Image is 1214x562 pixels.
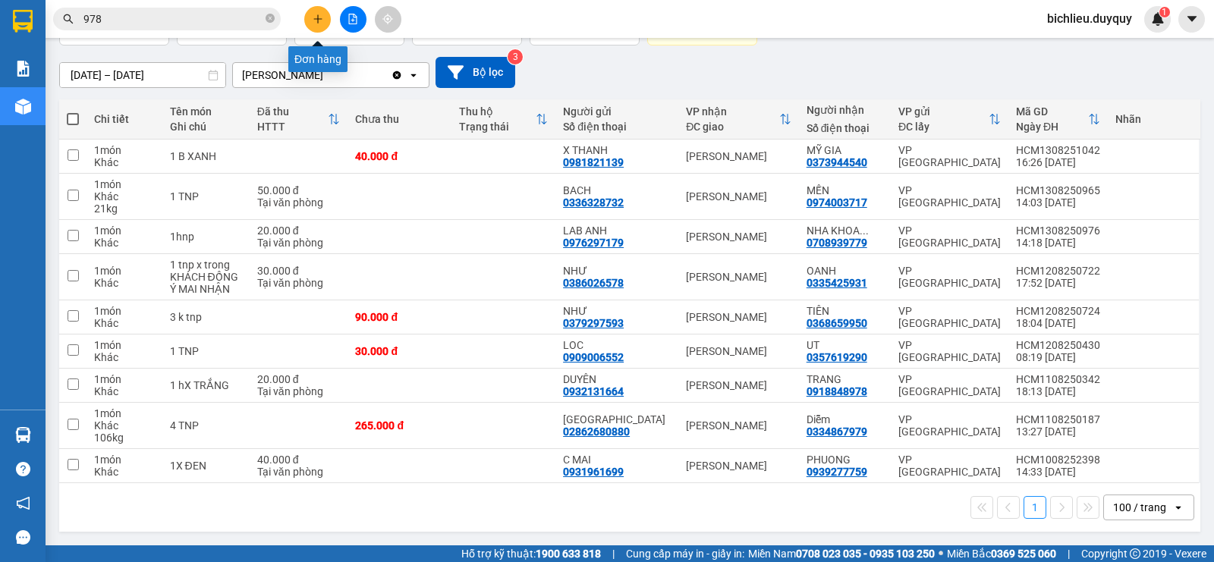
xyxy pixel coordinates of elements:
div: ĐC giao [686,121,778,133]
div: [PERSON_NAME] [686,190,791,203]
div: Trạng thái [459,121,536,133]
span: 1 [1162,7,1167,17]
div: HCM1108250187 [1016,413,1100,425]
div: 0974003717 [807,196,867,209]
div: Tên món [170,105,242,118]
div: 1 món [94,144,155,156]
div: ĐC lấy [898,121,989,133]
div: 4 TNP [170,419,242,432]
button: caret-down [1178,6,1205,33]
div: 0918848978 [807,385,867,397]
div: KHÁCH ĐỒNG Ý MAI NHẬN [170,271,242,295]
div: 106 kg [94,432,155,444]
div: MỸ ÚC [563,413,671,425]
div: NHƯ [563,305,671,317]
svg: open [407,69,420,81]
input: Tìm tên, số ĐT hoặc mã đơn [83,11,263,27]
div: 40.000 đ [257,454,341,466]
div: Khác [94,277,155,289]
div: Số điện thoại [563,121,671,133]
div: 1 tnp x trong [170,259,242,271]
div: [PERSON_NAME] [686,271,791,283]
span: caret-down [1185,12,1199,26]
div: 18:13 [DATE] [1016,385,1100,397]
div: 3 k tnp [170,311,242,323]
div: HCM1308250976 [1016,224,1100,237]
div: X THANH [563,144,671,156]
div: Tại văn phòng [257,385,341,397]
div: 90.000 đ [355,311,444,323]
div: 0334867979 [807,425,867,438]
div: HCM1308250965 [1016,184,1100,196]
span: Miền Bắc [947,545,1056,562]
div: Tại văn phòng [257,237,341,249]
input: Selected Vĩnh Kim. [325,68,326,83]
div: Diễm [807,413,883,425]
span: aim [382,14,393,24]
div: [PERSON_NAME] [686,150,791,162]
img: logo-vxr [13,10,33,33]
span: copyright [1130,548,1140,559]
div: Người nhận [807,104,883,116]
span: close-circle [266,12,275,27]
div: Khác [94,237,155,249]
img: solution-icon [15,61,31,77]
div: HCM1108250342 [1016,373,1100,385]
div: PHUONG [807,454,883,466]
span: Cước rồi : [11,99,68,115]
span: | [612,545,615,562]
div: Chi tiết [94,113,155,125]
div: [PERSON_NAME] [686,311,791,323]
div: OANH [807,265,883,277]
strong: 0369 525 060 [991,548,1056,560]
div: 1hnp [170,231,242,243]
span: Hỗ trợ kỹ thuật: [461,545,601,562]
div: 60.000 [11,98,137,116]
div: TIEN [145,49,299,68]
div: VP nhận [686,105,778,118]
div: VP [GEOGRAPHIC_DATA] [898,224,1001,249]
div: TIÊN [807,305,883,317]
span: Nhận: [145,14,181,30]
div: VP [GEOGRAPHIC_DATA] [145,13,299,49]
div: 100 / trang [1113,500,1166,515]
sup: 3 [508,49,523,64]
span: bichlieu.duyquy [1035,9,1144,28]
div: 0981821139 [563,156,624,168]
div: 0336328732 [563,196,624,209]
div: 0335425931 [807,277,867,289]
div: VP gửi [898,105,989,118]
span: search [63,14,74,24]
div: NHA KHOA SGON VK [807,224,883,237]
div: Chưa thu [355,113,444,125]
div: Khác [94,317,155,329]
span: ... [860,224,869,237]
div: Người gửi [563,105,671,118]
div: 16:26 [DATE] [1016,156,1100,168]
div: VP [GEOGRAPHIC_DATA] [898,413,1001,438]
div: Số điện thoại [807,122,883,134]
div: HCM1208250724 [1016,305,1100,317]
div: [PERSON_NAME] [686,379,791,391]
div: HCM1008252398 [1016,454,1100,466]
span: message [16,530,30,545]
div: 1 món [94,339,155,351]
div: 20.000 đ [257,373,341,385]
svg: Clear value [391,69,403,81]
div: Đơn hàng [288,46,348,72]
div: VP [GEOGRAPHIC_DATA] [898,339,1001,363]
th: Toggle SortBy [678,99,798,140]
strong: 0708 023 035 - 0935 103 250 [796,548,935,560]
div: Mã GD [1016,105,1088,118]
div: 50.000 đ [257,184,341,196]
div: 30.000 đ [355,345,444,357]
div: 30.000 đ [257,265,341,277]
div: 18:04 [DATE] [1016,317,1100,329]
div: 0914217083 [145,68,299,89]
div: 1 hX TRẮNG [170,379,242,391]
div: 0909006552 [563,351,624,363]
div: VP [GEOGRAPHIC_DATA] [898,265,1001,289]
div: Tại văn phòng [257,196,341,209]
div: Khác [94,156,155,168]
div: 1 B XANH [170,150,242,162]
